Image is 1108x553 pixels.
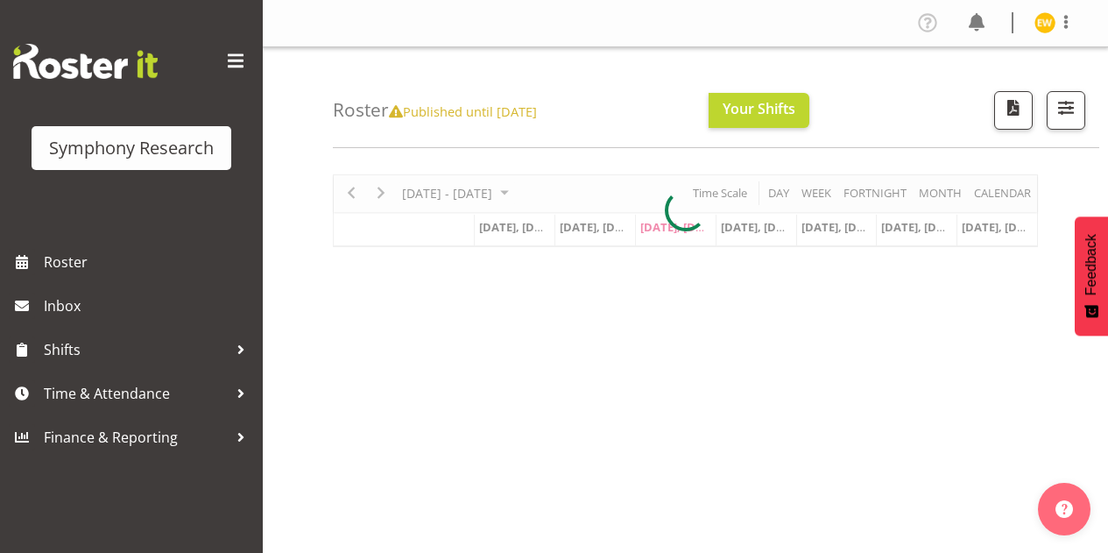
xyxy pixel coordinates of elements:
[1075,216,1108,336] button: Feedback - Show survey
[1047,91,1085,130] button: Filter Shifts
[709,93,809,128] button: Your Shifts
[1083,234,1099,295] span: Feedback
[49,135,214,161] div: Symphony Research
[44,293,254,319] span: Inbox
[13,44,158,79] img: Rosterit website logo
[389,103,537,120] span: Published until [DATE]
[1055,500,1073,518] img: help-xxl-2.png
[44,380,228,407] span: Time & Attendance
[44,424,228,450] span: Finance & Reporting
[44,249,254,275] span: Roster
[723,99,795,118] span: Your Shifts
[333,100,537,120] h4: Roster
[44,337,228,363] span: Shifts
[1034,12,1055,33] img: enrica-walsh11863.jpg
[994,91,1033,130] button: Download a PDF of the roster according to the set date range.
